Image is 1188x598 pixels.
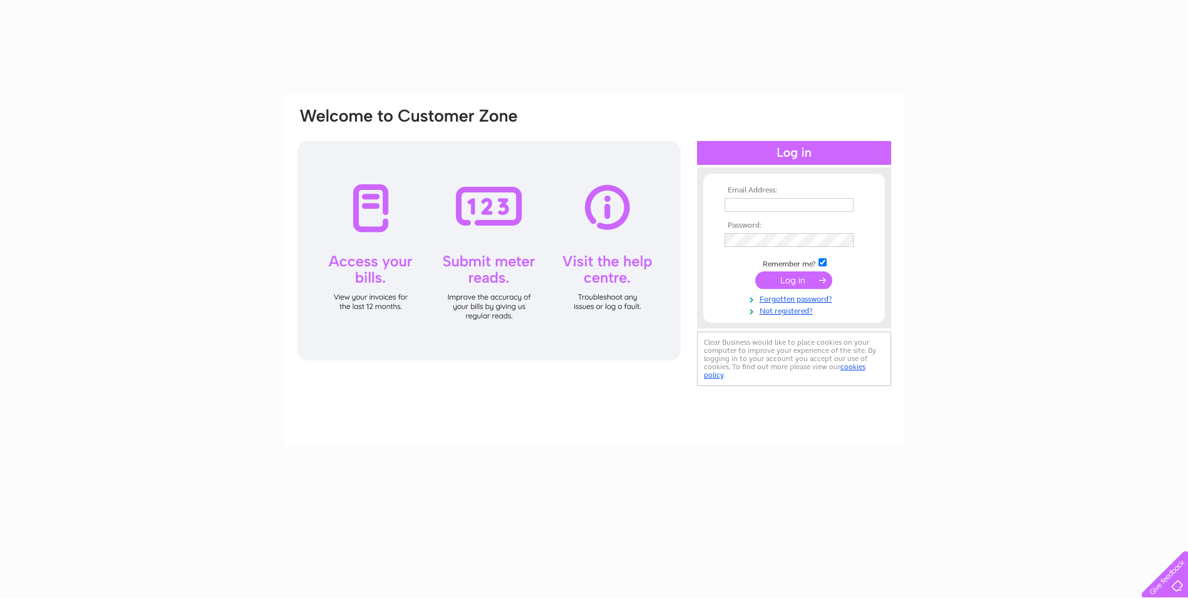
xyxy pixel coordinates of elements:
[697,332,891,386] div: Clear Business would like to place cookies on your computer to improve your experience of the sit...
[704,362,865,379] a: cookies policy
[725,304,867,316] a: Not registered?
[721,256,867,269] td: Remember me?
[721,221,867,230] th: Password:
[755,271,832,289] input: Submit
[721,186,867,195] th: Email Address:
[725,292,867,304] a: Forgotten password?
